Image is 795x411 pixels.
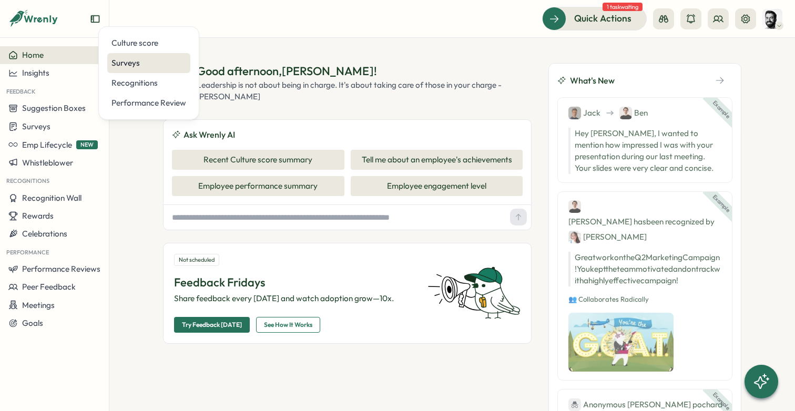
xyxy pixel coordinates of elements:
[574,12,631,25] span: Quick Actions
[111,37,186,49] div: Culture score
[22,300,55,310] span: Meetings
[568,107,581,119] img: Jack
[22,282,76,292] span: Peer Feedback
[174,254,219,266] div: Not scheduled
[76,140,98,149] span: NEW
[568,252,721,286] p: Great work on the Q2 Marketing Campaign! You kept the team motivated and on track with a highly e...
[107,93,190,113] a: Performance Review
[22,318,43,328] span: Goals
[90,14,100,24] button: Expand sidebar
[107,53,190,73] a: Surveys
[603,3,643,11] span: 1 task waiting
[568,231,581,243] img: Jane
[762,9,782,29] img: Nelson
[568,200,581,213] img: Ben
[22,121,50,131] span: Surveys
[22,229,67,239] span: Celebrations
[568,398,722,411] div: Anonymous [PERSON_NAME] pochard
[22,211,54,221] span: Rewards
[568,295,721,304] p: 👥 Collaborates Radically
[619,107,632,119] img: Ben
[351,150,523,170] button: Tell me about an employee's achievements
[174,274,415,291] p: Feedback Fridays
[22,50,44,60] span: Home
[22,264,100,274] span: Performance Reviews
[182,317,242,332] span: Try Feedback [DATE]
[256,317,320,333] button: See How It Works
[111,77,186,89] div: Recognitions
[197,63,532,79] div: Good afternoon , [PERSON_NAME] !
[111,57,186,69] div: Surveys
[568,230,647,243] div: [PERSON_NAME]
[22,103,86,113] span: Suggestion Boxes
[197,79,532,102] div: Leadership is not about being in charge. It's about taking care of those in your charge - [PERSON...
[174,317,250,333] button: Try Feedback [DATE]
[172,176,344,196] button: Employee performance summary
[107,33,190,53] a: Culture score
[184,128,235,141] span: Ask Wrenly AI
[22,193,81,203] span: Recognition Wall
[568,106,600,119] div: Jack
[111,97,186,109] div: Performance Review
[264,317,312,332] span: See How It Works
[172,150,344,170] button: Recent Culture score summary
[174,293,415,304] p: Share feedback every [DATE] and watch adoption grow—10x.
[542,7,647,30] button: Quick Actions
[619,106,648,119] div: Ben
[107,73,190,93] a: Recognitions
[22,158,73,168] span: Whistleblower
[568,313,674,372] img: Recognition Image
[570,74,615,87] span: What's New
[568,200,721,243] div: [PERSON_NAME] has been recognized by
[22,140,72,150] span: Emp Lifecycle
[22,68,49,78] span: Insights
[351,176,523,196] button: Employee engagement level
[568,128,721,174] p: Hey [PERSON_NAME], I wanted to mention how impressed I was with your presentation during our last...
